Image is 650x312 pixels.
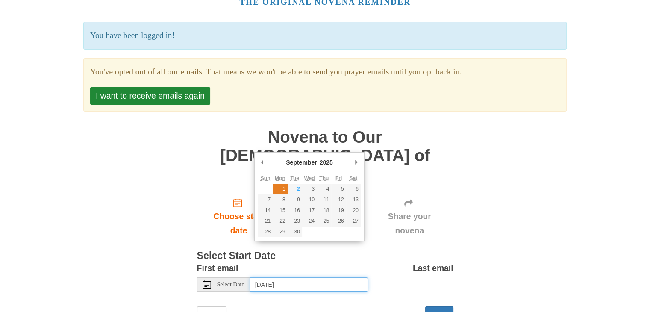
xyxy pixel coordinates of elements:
[273,216,287,227] button: 22
[346,216,361,227] button: 27
[317,184,331,194] button: 4
[197,250,453,262] h3: Select Start Date
[331,205,346,216] button: 19
[258,194,273,205] button: 7
[83,22,567,50] p: You have been logged in!
[302,194,317,205] button: 10
[302,184,317,194] button: 3
[352,156,361,169] button: Next Month
[258,216,273,227] button: 21
[273,227,287,237] button: 29
[258,227,273,237] button: 28
[290,175,299,181] abbr: Tuesday
[288,205,302,216] button: 16
[302,216,317,227] button: 24
[346,184,361,194] button: 6
[331,216,346,227] button: 26
[346,194,361,205] button: 13
[206,209,272,238] span: Choose start date
[318,156,334,169] div: 2025
[90,87,210,105] button: I want to receive emails again
[317,205,331,216] button: 18
[275,175,285,181] abbr: Monday
[304,175,315,181] abbr: Wednesday
[331,184,346,194] button: 5
[90,65,560,79] section: You've opted out of all our emails. That means we won't be able to send you prayer emails until y...
[319,175,329,181] abbr: Thursday
[288,184,302,194] button: 2
[413,261,453,275] label: Last email
[197,261,238,275] label: First email
[217,282,244,288] span: Select Date
[317,194,331,205] button: 11
[197,191,281,242] a: Choose start date
[285,156,318,169] div: September
[273,205,287,216] button: 15
[302,205,317,216] button: 17
[288,194,302,205] button: 9
[374,209,445,238] span: Share your novena
[366,191,453,242] div: Click "Next" to confirm your start date first.
[317,216,331,227] button: 25
[288,216,302,227] button: 23
[331,194,346,205] button: 12
[335,175,342,181] abbr: Friday
[261,175,271,181] abbr: Sunday
[349,175,357,181] abbr: Saturday
[273,194,287,205] button: 8
[346,205,361,216] button: 20
[250,277,368,292] input: Use the arrow keys to pick a date
[273,184,287,194] button: 1
[258,156,267,169] button: Previous Month
[288,227,302,237] button: 30
[197,128,453,183] h1: Novena to Our [DEMOGRAPHIC_DATA] of Fatima
[258,205,273,216] button: 14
